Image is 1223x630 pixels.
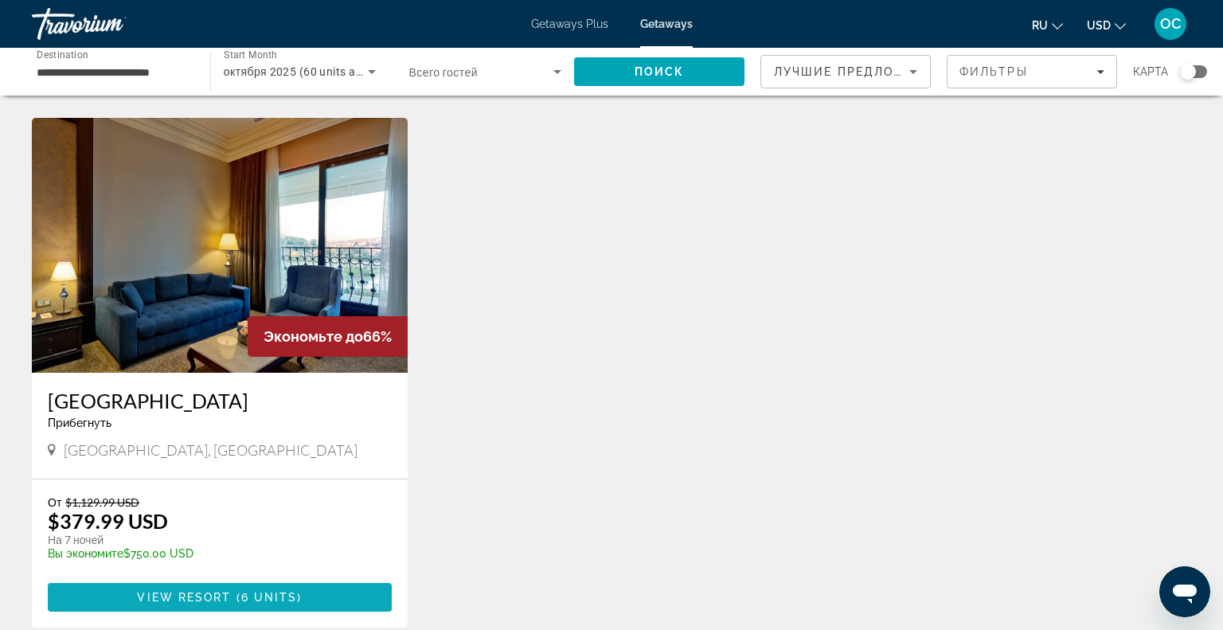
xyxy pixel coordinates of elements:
[574,57,744,86] button: Search
[640,18,693,30] a: Getaways
[248,316,408,357] div: 66%
[1159,566,1210,617] iframe: Button to launch messaging window
[48,533,376,547] p: На 7 ночей
[37,63,190,82] input: Select destination
[1160,16,1181,32] span: OC
[48,417,111,429] span: Прибегнуть
[32,3,191,45] a: Travorium
[959,65,1028,78] span: Фильтры
[32,118,408,373] img: Vialand Palace Hotel
[37,49,88,60] span: Destination
[224,65,401,78] span: октября 2025 (60 units available)
[65,495,139,509] span: $1,129.99 USD
[137,591,231,604] span: View Resort
[1032,19,1048,32] span: ru
[48,389,392,413] a: [GEOGRAPHIC_DATA]
[48,495,61,509] span: От
[232,591,303,604] span: ( )
[48,509,168,533] p: $379.99 USD
[64,441,358,459] span: [GEOGRAPHIC_DATA], [GEOGRAPHIC_DATA]
[1087,14,1126,37] button: Change currency
[48,547,123,560] span: Вы экономите
[1032,14,1063,37] button: Change language
[774,65,944,78] span: Лучшие предложения
[531,18,608,30] a: Getaways Plus
[947,55,1117,88] button: Filters
[264,328,363,345] span: Экономьте до
[241,591,298,604] span: 6 units
[224,49,277,61] span: Start Month
[1150,7,1191,41] button: User Menu
[774,62,917,81] mat-select: Sort by
[635,65,685,78] span: Поиск
[409,66,478,79] span: Всего гостей
[1087,19,1111,32] span: USD
[48,547,376,560] p: $750.00 USD
[48,583,392,612] button: View Resort(6 units)
[1133,61,1168,83] span: карта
